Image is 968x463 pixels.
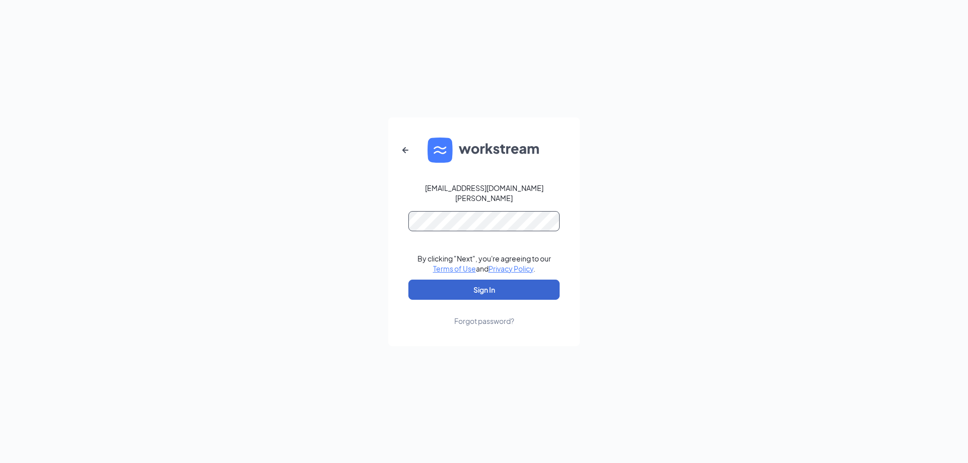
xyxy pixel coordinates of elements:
a: Privacy Policy [489,264,533,273]
a: Terms of Use [433,264,476,273]
svg: ArrowLeftNew [399,144,411,156]
div: By clicking "Next", you're agreeing to our and . [417,253,551,274]
button: ArrowLeftNew [393,138,417,162]
img: WS logo and Workstream text [428,138,540,163]
div: [EMAIL_ADDRESS][DOMAIN_NAME][PERSON_NAME] [408,183,560,203]
a: Forgot password? [454,300,514,326]
button: Sign In [408,280,560,300]
div: Forgot password? [454,316,514,326]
